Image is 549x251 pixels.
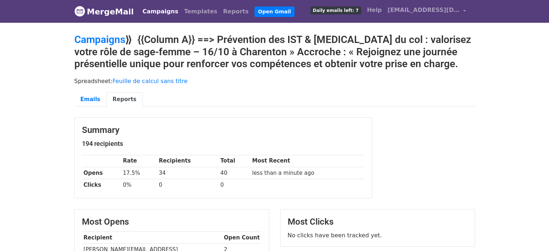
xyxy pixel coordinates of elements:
[513,216,549,251] iframe: Chat Widget
[82,140,365,148] h5: 194 recipients
[82,217,262,227] h3: Most Opens
[140,4,181,19] a: Campaigns
[106,92,143,107] a: Reports
[157,155,219,167] th: Recipients
[74,4,134,19] a: MergeMail
[385,3,469,20] a: [EMAIL_ADDRESS][DOMAIN_NAME]
[113,78,188,85] a: Feuille de calcul sans titre
[121,155,157,167] th: Rate
[82,125,365,135] h3: Summary
[250,155,365,167] th: Most Recent
[219,179,250,191] td: 0
[308,3,364,17] a: Daily emails left: 7
[219,155,250,167] th: Total
[82,231,222,243] th: Recipient
[310,7,361,14] span: Daily emails left: 7
[222,231,262,243] th: Open Count
[388,6,460,14] span: [EMAIL_ADDRESS][DOMAIN_NAME]
[157,179,219,191] td: 0
[74,6,85,17] img: MergeMail logo
[82,167,121,179] th: Opens
[121,167,157,179] td: 17.5%
[364,3,385,17] a: Help
[254,7,295,17] a: Open Gmail
[157,167,219,179] td: 34
[513,216,549,251] div: Widget de chat
[74,34,125,46] a: Campaigns
[181,4,220,19] a: Templates
[288,231,467,239] p: No clicks have been tracked yet.
[74,92,106,107] a: Emails
[74,34,475,70] h2: ⟫ {{Column A}} ==> Prévention des IST & [MEDICAL_DATA] du col : valorisez votre rôle de sage-femm...
[74,77,475,85] p: Spreadsheet:
[82,179,121,191] th: Clicks
[219,167,250,179] td: 40
[220,4,252,19] a: Reports
[288,217,467,227] h3: Most Clicks
[121,179,157,191] td: 0%
[250,167,365,179] td: less than a minute ago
